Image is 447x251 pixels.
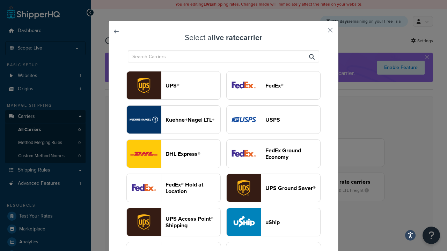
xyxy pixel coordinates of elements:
[227,208,261,236] img: uShip logo
[166,215,220,229] header: UPS Access Point® Shipping
[166,116,220,123] header: Kuehne+Nagel LTL+
[227,174,261,202] img: surePost logo
[128,51,319,62] input: Search Carriers
[226,105,321,134] button: usps logoUSPS
[126,33,321,42] h3: Select a
[127,71,161,99] img: ups logo
[265,185,320,191] header: UPS Ground Saver®
[126,105,221,134] button: reTransFreight logoKuehne+Nagel LTL+
[265,147,320,160] header: FedEx Ground Economy
[127,174,161,202] img: fedExLocation logo
[226,71,321,100] button: fedEx logoFedEx®
[127,208,161,236] img: accessPoint logo
[166,151,220,157] header: DHL Express®
[226,208,321,236] button: uShip logouShip
[265,116,320,123] header: USPS
[227,106,261,134] img: usps logo
[126,71,221,100] button: ups logoUPS®
[166,82,220,89] header: UPS®
[126,208,221,236] button: accessPoint logoUPS Access Point® Shipping
[227,71,261,99] img: fedEx logo
[126,139,221,168] button: dhl logoDHL Express®
[212,32,262,43] strong: live rate carrier
[166,181,220,195] header: FedEx® Hold at Location
[226,174,321,202] button: surePost logoUPS Ground Saver®
[126,174,221,202] button: fedExLocation logoFedEx® Hold at Location
[127,140,161,168] img: dhl logo
[227,140,261,168] img: smartPost logo
[127,106,161,134] img: reTransFreight logo
[265,219,320,226] header: uShip
[265,82,320,89] header: FedEx®
[226,139,321,168] button: smartPost logoFedEx Ground Economy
